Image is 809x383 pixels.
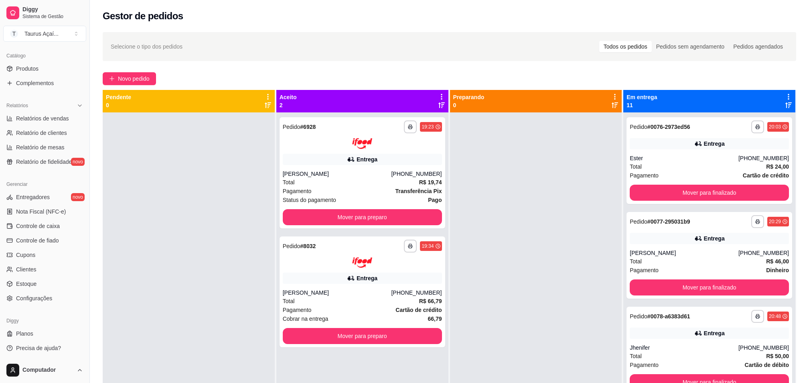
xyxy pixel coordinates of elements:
[118,74,150,83] span: Novo pedido
[627,93,657,101] p: Em entrega
[283,196,336,204] span: Status do pagamento
[630,361,659,369] span: Pagamento
[422,243,434,249] div: 19:34
[391,170,442,178] div: [PHONE_NUMBER]
[111,42,182,51] span: Selecione o tipo dos pedidos
[419,298,442,304] strong: R$ 66,79
[352,138,372,149] img: ifood
[3,178,86,191] div: Gerenciar
[22,13,83,20] span: Sistema de Gestão
[738,154,789,162] div: [PHONE_NUMBER]
[3,26,86,42] button: Select a team
[16,344,61,352] span: Precisa de ajuda?
[3,292,86,305] a: Configurações
[428,197,442,203] strong: Pago
[3,141,86,154] a: Relatório de mesas
[419,179,442,185] strong: R$ 19,74
[24,30,59,38] div: Taurus Açaí ...
[3,191,86,204] a: Entregadoresnovo
[630,352,642,361] span: Total
[630,279,789,295] button: Mover para finalizado
[766,163,789,170] strong: R$ 24,00
[3,361,86,380] button: Computador
[280,93,297,101] p: Aceito
[106,93,131,101] p: Pendente
[729,41,787,52] div: Pedidos agendados
[3,155,86,168] a: Relatório de fidelidadenovo
[22,6,83,13] span: Diggy
[16,330,33,338] span: Planos
[630,124,647,130] span: Pedido
[283,170,391,178] div: [PERSON_NAME]
[16,79,54,87] span: Complementos
[428,316,442,322] strong: 66,79
[22,367,73,374] span: Computador
[300,243,316,249] strong: # 8032
[704,140,725,148] div: Entrega
[769,124,781,130] div: 20:03
[3,327,86,340] a: Planos
[738,344,789,352] div: [PHONE_NUMBER]
[16,143,65,151] span: Relatório de mesas
[16,280,36,288] span: Estoque
[652,41,729,52] div: Pedidos sem agendamento
[16,129,67,137] span: Relatório de clientes
[6,102,28,109] span: Relatórios
[630,154,738,162] div: Ester
[630,185,789,201] button: Mover para finalizado
[766,353,789,359] strong: R$ 50,00
[3,249,86,261] a: Cupons
[3,234,86,247] a: Controle de fiado
[453,93,485,101] p: Preparando
[283,209,442,225] button: Mover para preparo
[647,218,690,225] strong: # 0077-295031b9
[738,249,789,257] div: [PHONE_NUMBER]
[103,10,183,22] h2: Gestor de pedidos
[630,313,647,320] span: Pedido
[283,289,391,297] div: [PERSON_NAME]
[630,257,642,266] span: Total
[647,124,690,130] strong: # 0076-2973ed56
[422,124,434,130] div: 19:23
[599,41,652,52] div: Todos os pedidos
[391,289,442,297] div: [PHONE_NUMBER]
[106,101,131,109] p: 0
[16,193,50,201] span: Entregadores
[3,263,86,276] a: Clientes
[280,101,297,109] p: 2
[283,187,312,196] span: Pagamento
[627,101,657,109] p: 11
[769,218,781,225] div: 20:29
[16,208,66,216] span: Nota Fiscal (NFC-e)
[3,3,86,22] a: DiggySistema de Gestão
[283,124,300,130] span: Pedido
[16,265,36,273] span: Clientes
[283,314,328,323] span: Cobrar na entrega
[283,328,442,344] button: Mover para preparo
[3,314,86,327] div: Diggy
[395,307,442,313] strong: Cartão de crédito
[283,297,295,306] span: Total
[3,126,86,139] a: Relatório de clientes
[766,258,789,265] strong: R$ 46,00
[283,306,312,314] span: Pagamento
[3,205,86,218] a: Nota Fiscal (NFC-e)
[3,77,86,90] a: Complementos
[3,342,86,354] a: Precisa de ajuda?
[630,162,642,171] span: Total
[109,76,115,81] span: plus
[357,155,377,163] div: Entrega
[16,222,60,230] span: Controle de caixa
[16,158,72,166] span: Relatório de fidelidade
[16,114,69,122] span: Relatórios de vendas
[3,112,86,125] a: Relatórios de vendas
[357,274,377,282] div: Entrega
[16,294,52,302] span: Configurações
[283,178,295,187] span: Total
[745,362,789,368] strong: Cartão de débito
[647,313,690,320] strong: # 0078-a6383d61
[630,171,659,180] span: Pagamento
[16,251,35,259] span: Cupons
[743,172,789,179] strong: Cartão de crédito
[3,220,86,232] a: Controle de caixa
